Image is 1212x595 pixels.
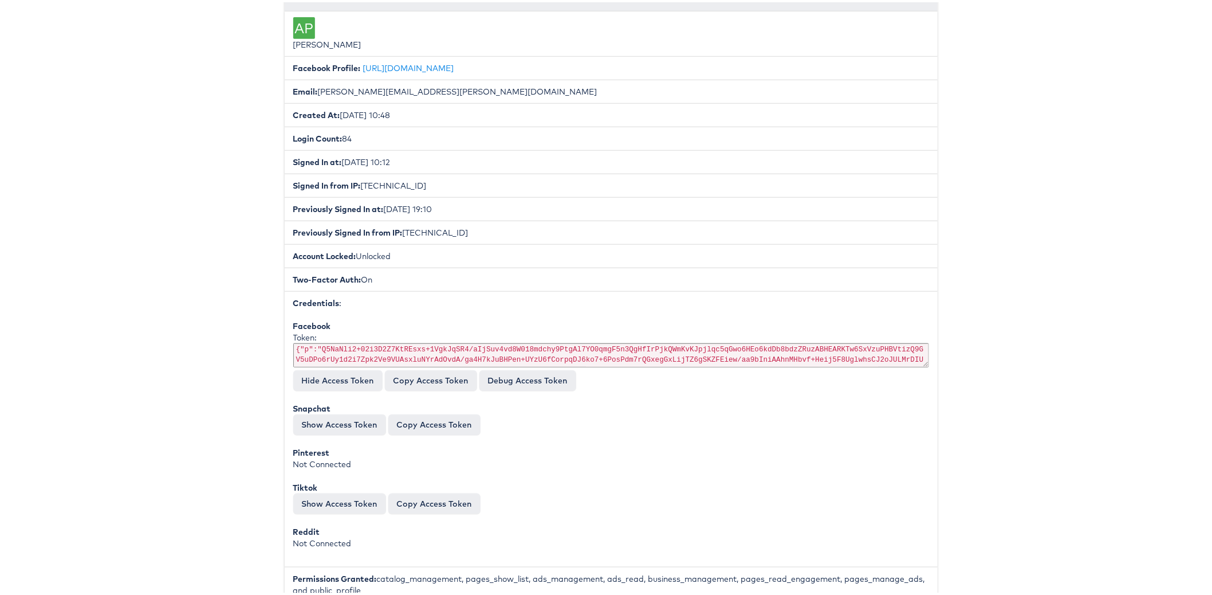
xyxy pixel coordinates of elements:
button: Copy Access Token [385,368,477,389]
b: Previously Signed In from IP: [293,225,403,236]
b: Signed In from IP: [293,178,361,189]
b: Facebook Profile: [293,61,361,71]
b: Facebook [293,319,331,329]
li: [PERSON_NAME][EMAIL_ADDRESS][PERSON_NAME][DOMAIN_NAME] [285,77,938,101]
div: Not Connected [293,445,929,468]
button: Hide Access Token [293,368,383,389]
li: On [285,265,938,289]
b: Email: [293,84,318,95]
a: Debug Access Token [479,368,576,389]
li: 84 [285,124,938,148]
button: Show Access Token [293,491,386,512]
b: Reddit [293,524,320,535]
b: Tiktok [293,480,318,491]
b: Two-Factor Auth: [293,272,361,283]
b: Account Locked: [293,249,356,259]
li: [DATE] 19:10 [285,195,938,219]
b: Created At: [293,108,340,118]
button: Show Access Token [293,412,386,433]
button: Copy Access Token [388,412,481,433]
b: Pinterest [293,445,330,456]
div: Not Connected [293,524,929,547]
b: Signed In at: [293,155,342,165]
b: Snapchat [293,401,331,412]
b: Credentials [293,296,340,306]
li: Unlocked [285,242,938,266]
b: Previously Signed In at: [293,202,384,212]
button: Copy Access Token [388,491,481,512]
div: Token: [293,330,929,368]
div: AP [293,15,315,37]
a: [URL][DOMAIN_NAME] [363,61,454,71]
b: Permissions Granted: [293,571,377,582]
li: [TECHNICAL_ID] [285,171,938,195]
li: [PERSON_NAME] [285,9,938,54]
li: : [285,289,938,565]
b: Login Count: [293,131,343,142]
li: [DATE] 10:12 [285,148,938,172]
li: [DATE] 10:48 [285,101,938,125]
li: [TECHNICAL_ID] [285,218,938,242]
